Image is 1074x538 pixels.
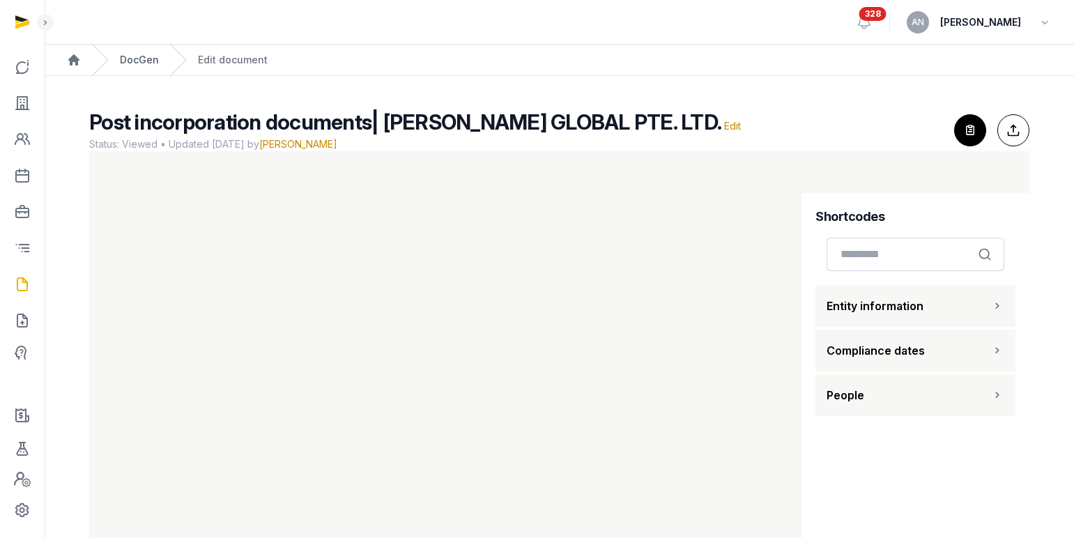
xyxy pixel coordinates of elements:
[940,14,1021,31] span: [PERSON_NAME]
[859,7,887,21] span: 328
[827,342,925,359] span: Compliance dates
[89,109,721,134] span: Post incorporation documents| [PERSON_NAME] GLOBAL PTE. LTD.
[815,374,1015,416] button: People
[827,298,923,314] span: Entity information
[907,11,929,33] button: AN
[815,330,1015,371] button: Compliance dates
[198,53,268,67] div: Edit document
[815,207,1015,226] h4: Shortcodes
[259,138,337,150] span: [PERSON_NAME]
[827,387,864,403] span: People
[724,120,741,132] span: Edit
[912,18,924,26] span: AN
[120,53,159,67] a: DocGen
[45,45,1074,76] nav: Breadcrumb
[815,285,1015,327] button: Entity information
[89,137,943,151] span: Status: Viewed • Updated [DATE] by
